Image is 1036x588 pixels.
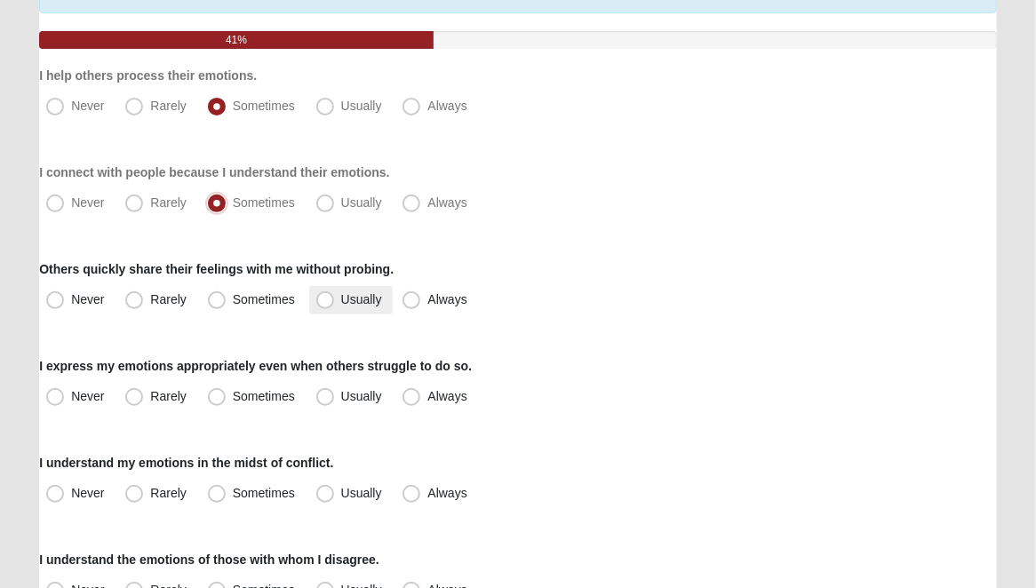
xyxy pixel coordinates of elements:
[145,567,262,583] span: ViewState Size: 11 KB
[39,551,379,568] label: I understand the emotions of those with whom I disagree.
[71,195,104,210] span: Never
[427,292,466,306] span: Always
[341,292,382,306] span: Usually
[150,292,186,306] span: Rarely
[387,564,397,583] a: Web cache enabled
[17,568,126,581] a: Page Load Time: 0.08s
[71,486,104,500] span: Never
[233,486,295,500] span: Sometimes
[341,195,382,210] span: Usually
[233,195,295,210] span: Sometimes
[427,195,466,210] span: Always
[233,292,295,306] span: Sometimes
[275,567,373,583] span: HTML Size: 84 KB
[341,486,382,500] span: Usually
[341,389,382,403] span: Usually
[71,99,104,113] span: Never
[427,389,466,403] span: Always
[39,67,257,84] label: I help others process their emotions.
[992,557,1024,583] a: Page Properties (Alt+P)
[71,292,104,306] span: Never
[39,260,394,278] label: Others quickly share their feelings with me without probing.
[39,454,333,472] label: I understand my emotions in the midst of conflict.
[150,99,186,113] span: Rarely
[233,99,295,113] span: Sometimes
[71,389,104,403] span: Never
[341,99,382,113] span: Usually
[150,486,186,500] span: Rarely
[150,195,186,210] span: Rarely
[39,357,472,375] label: I express my emotions appropriately even when others struggle to do so.
[427,99,466,113] span: Always
[39,163,389,181] label: I connect with people because I understand their emotions.
[427,486,466,500] span: Always
[233,389,295,403] span: Sometimes
[150,389,186,403] span: Rarely
[39,31,434,49] div: 41%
